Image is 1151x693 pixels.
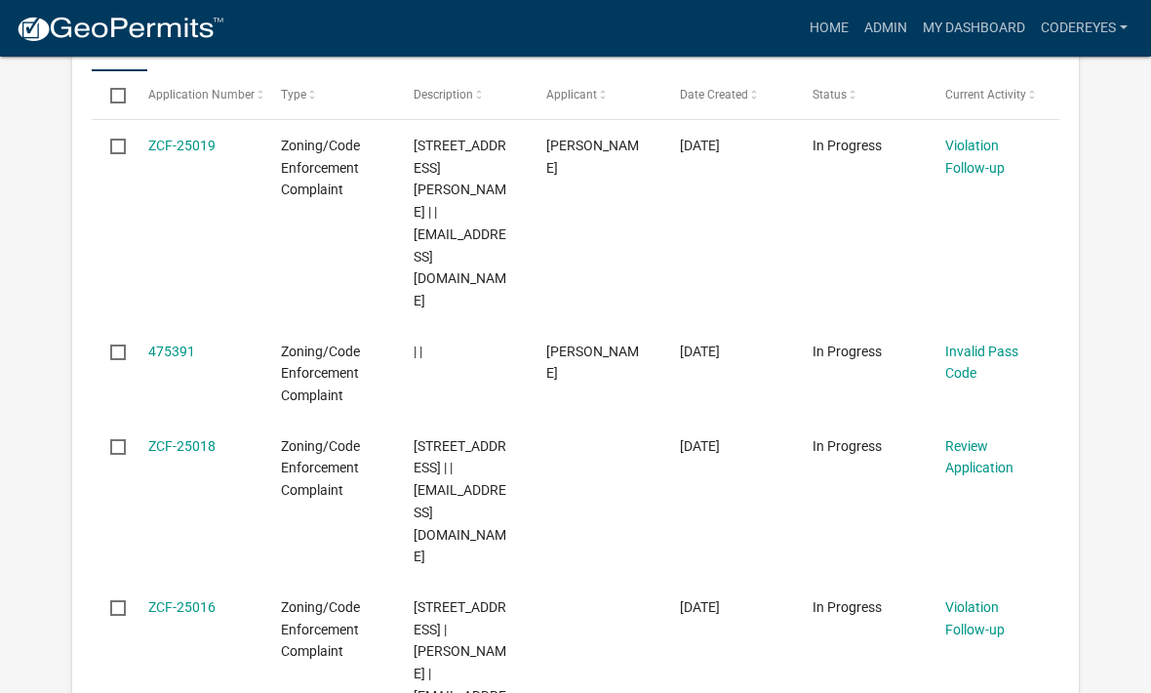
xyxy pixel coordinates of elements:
a: 475391 [148,344,195,359]
span: Diego Ricardo Ulloa Reyes [546,344,639,382]
a: Invalid Pass Code [945,344,1018,382]
a: My Dashboard [915,10,1033,47]
datatable-header-cell: Type [262,71,395,118]
a: Home [802,10,856,47]
span: 08/28/2025 [680,438,720,454]
datatable-header-cell: Select [92,71,129,118]
datatable-header-cell: Applicant [528,71,660,118]
span: Status [813,88,847,102]
datatable-header-cell: Date Created [660,71,793,118]
span: Diego Ricardo Ulloa Reyes [546,138,639,176]
span: In Progress [813,138,882,153]
span: Date Created [680,88,748,102]
datatable-header-cell: Status [794,71,927,118]
span: Type [281,88,306,102]
span: 4771 MOONS GROVE CHURCH RD | | Cmagee@madisonco.us [414,438,506,565]
span: In Progress [813,344,882,359]
span: Zoning/Code Enforcement Complaint [281,599,360,660]
a: Admin [856,10,915,47]
span: Application Number [148,88,255,102]
span: Zoning/Code Enforcement Complaint [281,344,360,404]
span: Applicant [546,88,597,102]
a: Violation Follow-up [945,138,1005,176]
a: codeReyes [1033,10,1135,47]
span: 09/08/2025 [680,138,720,153]
span: In Progress [813,599,882,615]
span: 09/08/2025 [680,344,720,359]
span: | | [414,344,422,359]
span: 299 CARITHERS RD | | Dreyes@madisonco.us [414,138,506,308]
span: Current Activity [945,88,1026,102]
a: Violation Follow-up [945,599,1005,637]
datatable-header-cell: Description [395,71,528,118]
a: ZCF-25016 [148,599,216,615]
datatable-header-cell: Current Activity [927,71,1059,118]
span: In Progress [813,438,882,454]
datatable-header-cell: Application Number [129,71,261,118]
span: Zoning/Code Enforcement Complaint [281,138,360,198]
a: Review Application [945,438,1013,476]
span: Description [414,88,473,102]
a: ZCF-25019 [148,138,216,153]
span: Zoning/Code Enforcement Complaint [281,438,360,499]
span: 08/12/2025 [680,599,720,615]
a: ZCF-25018 [148,438,216,454]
